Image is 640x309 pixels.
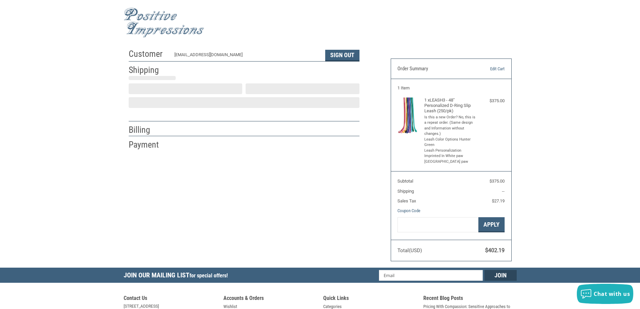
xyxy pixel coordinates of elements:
[485,247,505,254] span: $402.19
[124,295,217,303] h5: Contact Us
[424,115,476,137] li: Is this a new Order? No, this is a repeat order. (Same design and Information without changes.)
[129,124,168,136] h2: Billing
[397,179,413,184] span: Subtotal
[223,295,317,303] h5: Accounts & Orders
[478,217,505,232] button: Apply
[577,284,633,304] button: Chat with us
[129,65,168,76] h2: Shipping
[325,50,359,61] button: Sign Out
[470,66,505,72] a: Edit Cart
[397,247,422,254] span: Total (USD)
[478,98,505,104] div: $375.00
[423,295,517,303] h5: Recent Blog Posts
[129,48,168,60] h2: Customer
[397,66,470,72] h3: Order Summary
[489,179,505,184] span: $375.00
[189,272,228,279] span: for special offers!
[174,51,318,61] div: [EMAIL_ADDRESS][DOMAIN_NAME]
[502,189,505,194] span: --
[379,270,483,281] input: Email
[124,8,204,38] img: Positive Impressions
[397,189,414,194] span: Shipping
[397,217,478,232] input: Gift Certificate or Coupon Code
[594,290,630,298] span: Chat with us
[124,268,231,285] h5: Join Our Mailing List
[129,139,168,150] h2: Payment
[492,198,505,203] span: $27.19
[397,208,420,213] a: Coupon Code
[397,198,416,203] span: Sales Tax
[323,295,417,303] h5: Quick Links
[424,137,476,148] li: Leash Color Options Hunter Green
[397,85,505,91] h3: 1 Item
[424,98,476,114] h4: 1 x LEASH3 - 48" Personalized D-Ring Slip Leash (250/pk)
[484,270,517,281] input: Join
[424,148,476,165] li: Leash Personalization Imprinted In White paw [GEOGRAPHIC_DATA] paw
